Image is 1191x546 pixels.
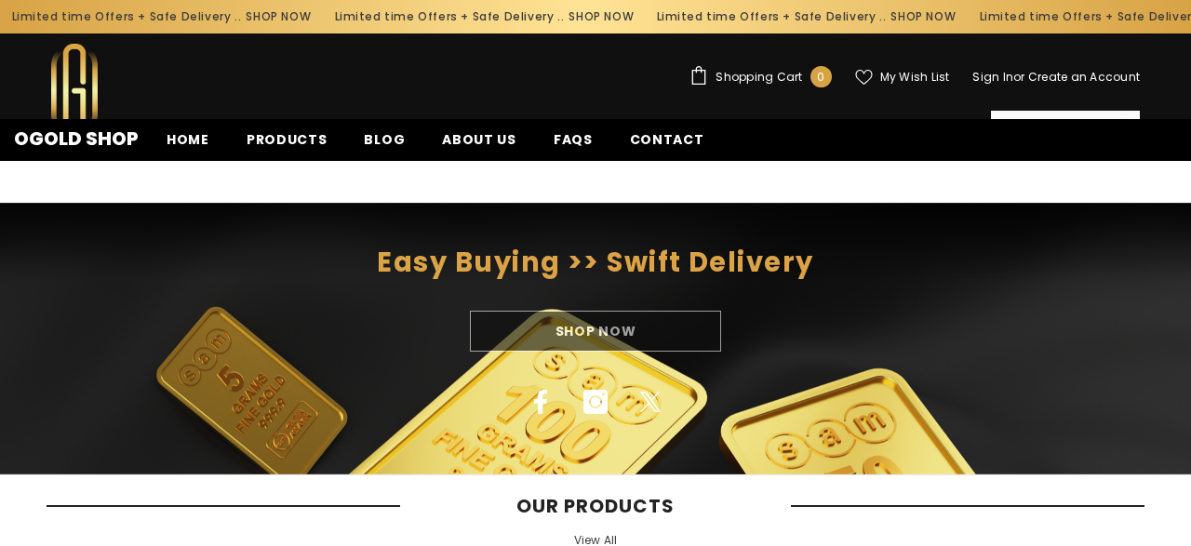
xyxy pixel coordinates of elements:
button: Search [1111,111,1140,139]
span: My Wish List [880,72,950,83]
a: Sign In [972,69,1013,85]
img: Ogold Shop [51,44,98,153]
a: Products [228,129,346,161]
a: SHOP NOW [569,7,634,27]
div: Limited time Offers + Safe Delivery .. [323,2,646,32]
span: 0 [817,67,824,87]
span: About us [442,130,516,149]
span: FAQs [554,130,593,149]
a: Blog [345,129,423,161]
a: My Wish List [855,69,950,86]
span: Home [167,130,209,149]
a: FAQs [535,129,611,161]
span: or [1013,69,1024,85]
span: Contact [630,130,704,149]
a: Home [148,129,228,161]
a: SHOP NOW [891,7,957,27]
a: Ogold Shop [14,129,139,148]
span: Blog [364,130,405,149]
a: Contact [611,129,723,161]
summary: Search [991,111,1140,140]
div: Limited time Offers + Safe Delivery .. [645,2,968,32]
a: Create an Account [1028,69,1140,85]
a: About us [423,129,535,161]
a: SHOP NOW [246,7,311,27]
span: Shopping Cart [716,72,802,83]
span: Products [247,130,328,149]
a: Shopping Cart [689,66,831,87]
span: Our Products [400,495,791,517]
